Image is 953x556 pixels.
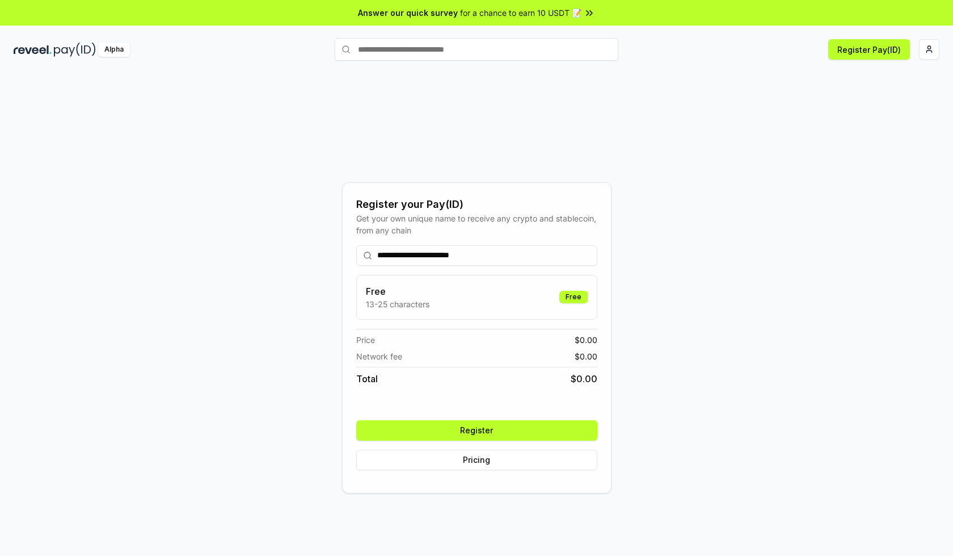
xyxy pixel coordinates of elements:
div: Alpha [98,43,130,57]
span: Price [356,334,375,346]
button: Register [356,420,597,441]
img: reveel_dark [14,43,52,57]
div: Free [559,291,588,303]
span: $ 0.00 [571,372,597,386]
span: Total [356,372,378,386]
button: Register Pay(ID) [828,39,910,60]
p: 13-25 characters [366,298,429,310]
button: Pricing [356,450,597,470]
img: pay_id [54,43,96,57]
span: $ 0.00 [575,334,597,346]
div: Get your own unique name to receive any crypto and stablecoin, from any chain [356,212,597,236]
span: for a chance to earn 10 USDT 📝 [460,7,581,19]
span: Answer our quick survey [358,7,458,19]
span: Network fee [356,350,402,362]
span: $ 0.00 [575,350,597,362]
div: Register your Pay(ID) [356,197,597,212]
h3: Free [366,285,429,298]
